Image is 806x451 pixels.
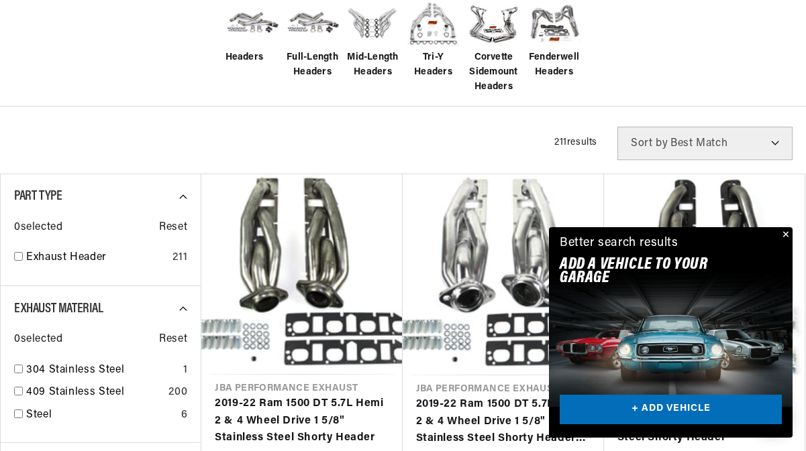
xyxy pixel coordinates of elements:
[617,127,793,160] select: Sort by
[776,227,793,243] button: Close
[181,407,188,424] div: 6
[631,138,668,149] span: Sort by
[617,395,791,447] a: 2009-22 Ram 5.7L Hemi 1500 2 & 4 Wheel Drive 1 5/8" Stainless Steel Shorty Header
[14,219,62,237] span: 0 selected
[286,50,340,80] span: Full-Length Headers
[225,2,279,44] img: Headers
[527,50,581,80] span: Fenderwell Headers
[26,384,163,401] a: 409 Stainless Steel
[554,137,597,147] span: 211 results
[159,219,187,237] span: Reset
[560,395,782,425] a: + ADD VEHICLE
[26,407,176,424] a: Steel
[346,50,400,80] span: Mid-Length Headers
[14,302,103,316] span: Exhaust Material
[26,362,178,379] a: 304 Stainless Steel
[416,396,591,448] a: 2019-22 Ram 1500 DT 5.7L Hemi 2 & 4 Wheel Drive 1 5/8" Stainless Steel Shorty Header with Metalli...
[560,234,678,253] div: Better search results
[14,190,62,203] span: Part Type
[183,362,188,379] div: 1
[168,384,187,401] div: 200
[172,249,187,267] div: 211
[225,50,264,65] span: Headers
[159,331,187,348] span: Reset
[467,50,521,95] span: Corvette Sidemount Headers
[560,258,748,285] h2: Add A VEHICLE to your garage
[14,331,62,348] span: 0 selected
[26,249,167,267] a: Exhaust Header
[215,395,389,447] a: 2019-22 Ram 1500 DT 5.7L Hemi 2 & 4 Wheel Drive 1 5/8" Stainless Steel Shorty Header
[407,50,460,80] span: Tri-Y Headers
[286,2,340,44] img: Full-Length Headers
